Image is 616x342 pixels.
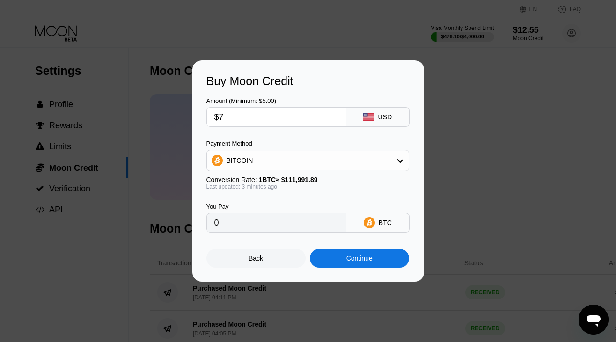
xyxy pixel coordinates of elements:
div: USD [378,113,392,121]
div: Payment Method [206,140,409,147]
div: Amount (Minimum: $5.00) [206,97,346,104]
div: BITCOIN [207,151,409,170]
div: Last updated: 3 minutes ago [206,183,409,190]
span: 1 BTC ≈ $111,991.89 [259,176,318,183]
div: Conversion Rate: [206,176,409,183]
div: BTC [379,219,392,226]
div: Continue [310,249,409,268]
div: Continue [346,255,373,262]
div: Back [206,249,306,268]
div: Buy Moon Credit [206,74,410,88]
div: Back [249,255,263,262]
input: $0.00 [214,108,338,126]
div: You Pay [206,203,346,210]
div: BITCOIN [227,157,253,164]
iframe: Button to launch messaging window [579,305,609,335]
